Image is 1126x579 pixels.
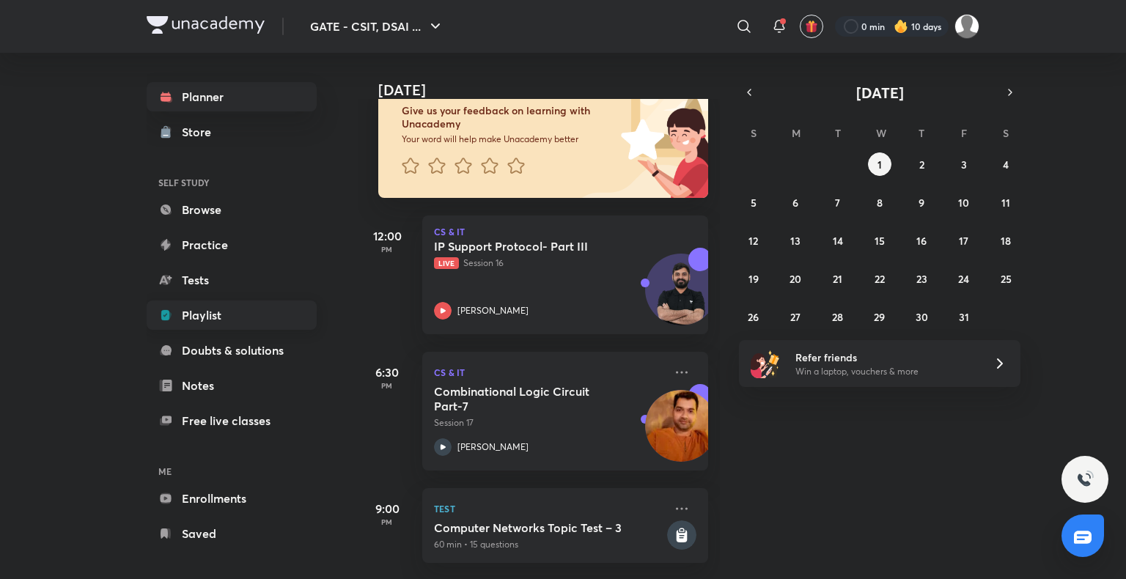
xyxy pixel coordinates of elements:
button: October 5, 2025 [742,191,765,214]
a: Planner [147,82,317,111]
abbr: October 9, 2025 [919,196,924,210]
abbr: October 26, 2025 [748,310,759,324]
p: [PERSON_NAME] [457,440,529,454]
a: Store [147,117,317,147]
abbr: October 20, 2025 [790,272,801,286]
p: Session 17 [434,416,664,429]
p: Win a laptop, vouchers & more [795,365,976,378]
abbr: Tuesday [835,126,841,140]
button: October 18, 2025 [994,229,1018,252]
button: October 17, 2025 [952,229,976,252]
abbr: October 28, 2025 [832,310,843,324]
h5: Combinational Logic Circuit Part-7 [434,384,617,413]
abbr: October 12, 2025 [748,234,758,248]
abbr: October 4, 2025 [1003,158,1009,172]
a: Company Logo [147,16,265,37]
abbr: October 5, 2025 [751,196,757,210]
a: Tests [147,265,317,295]
p: PM [358,245,416,254]
h6: Give us your feedback on learning with Unacademy [402,104,616,130]
p: CS & IT [434,364,664,381]
abbr: October 13, 2025 [790,234,801,248]
abbr: October 27, 2025 [790,310,801,324]
abbr: October 10, 2025 [958,196,969,210]
button: October 27, 2025 [784,305,807,328]
abbr: October 7, 2025 [835,196,840,210]
h5: 12:00 [358,227,416,245]
a: Playlist [147,300,317,330]
button: October 19, 2025 [742,267,765,290]
button: October 8, 2025 [868,191,891,214]
button: October 14, 2025 [826,229,850,252]
button: October 2, 2025 [910,152,933,176]
abbr: Monday [792,126,801,140]
button: October 21, 2025 [826,267,850,290]
abbr: October 25, 2025 [1001,272,1012,286]
abbr: Thursday [919,126,924,140]
button: [DATE] [759,82,1000,103]
p: [PERSON_NAME] [457,304,529,317]
img: feedback_image [571,81,708,198]
img: streak [894,19,908,34]
button: October 9, 2025 [910,191,933,214]
button: October 26, 2025 [742,305,765,328]
button: October 23, 2025 [910,267,933,290]
abbr: October 14, 2025 [833,234,843,248]
button: October 24, 2025 [952,267,976,290]
p: Your word will help make Unacademy better [402,133,616,145]
abbr: October 18, 2025 [1001,234,1011,248]
button: October 20, 2025 [784,267,807,290]
abbr: October 24, 2025 [958,272,969,286]
abbr: October 23, 2025 [916,272,927,286]
abbr: October 22, 2025 [875,272,885,286]
abbr: Wednesday [876,126,886,140]
abbr: October 15, 2025 [875,234,885,248]
p: CS & IT [434,227,696,236]
img: Company Logo [147,16,265,34]
a: Saved [147,519,317,548]
button: October 10, 2025 [952,191,976,214]
a: Free live classes [147,406,317,435]
abbr: October 6, 2025 [792,196,798,210]
button: GATE - CSIT, DSAI ... [301,12,453,41]
button: October 30, 2025 [910,305,933,328]
abbr: October 30, 2025 [916,310,928,324]
abbr: Friday [961,126,967,140]
button: avatar [800,15,823,38]
div: Store [182,123,220,141]
a: Enrollments [147,484,317,513]
abbr: Sunday [751,126,757,140]
button: October 12, 2025 [742,229,765,252]
h6: Refer friends [795,350,976,365]
p: Session 16 [434,257,664,270]
abbr: October 11, 2025 [1001,196,1010,210]
abbr: October 31, 2025 [959,310,969,324]
button: October 16, 2025 [910,229,933,252]
p: PM [358,517,416,526]
span: Live [434,257,459,269]
img: referral [751,349,780,378]
a: Practice [147,230,317,259]
h5: 6:30 [358,364,416,381]
p: Test [434,500,664,517]
abbr: October 21, 2025 [833,272,842,286]
button: October 31, 2025 [952,305,976,328]
img: avatar [805,20,818,33]
button: October 25, 2025 [994,267,1018,290]
button: October 28, 2025 [826,305,850,328]
abbr: October 2, 2025 [919,158,924,172]
abbr: October 29, 2025 [874,310,885,324]
p: PM [358,381,416,390]
button: October 1, 2025 [868,152,891,176]
abbr: October 19, 2025 [748,272,759,286]
img: Avatar [646,262,716,332]
h5: 9:00 [358,500,416,517]
p: 60 min • 15 questions [434,538,664,551]
a: Notes [147,371,317,400]
button: October 4, 2025 [994,152,1018,176]
a: Browse [147,195,317,224]
button: October 3, 2025 [952,152,976,176]
button: October 22, 2025 [868,267,891,290]
abbr: October 17, 2025 [959,234,968,248]
abbr: October 8, 2025 [877,196,883,210]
